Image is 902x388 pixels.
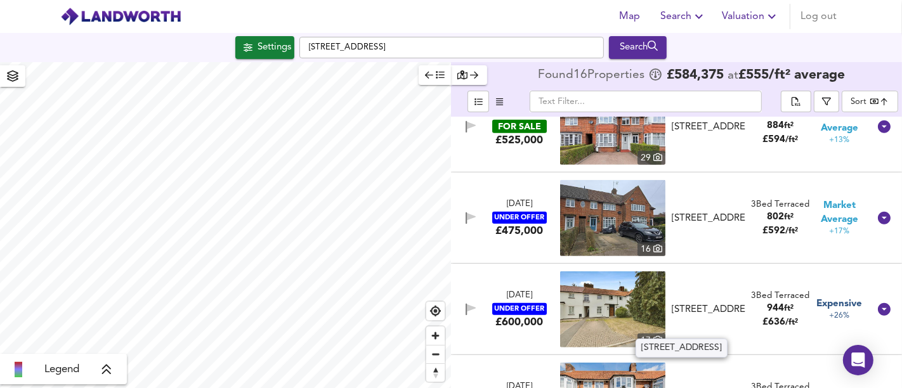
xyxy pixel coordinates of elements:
[785,227,798,235] span: / ft²
[560,180,665,256] img: property thumbnail
[877,302,892,317] svg: Show Details
[672,303,745,316] div: [STREET_ADDRESS]
[877,210,892,226] svg: Show Details
[751,290,809,302] div: 3 Bed Terraced
[767,304,784,313] span: 944
[426,363,445,382] button: Reset bearing to north
[672,212,745,225] div: [STREET_ADDRESS]
[717,4,785,29] button: Valuation
[615,8,645,25] span: Map
[809,199,869,226] span: Market Average
[426,346,445,363] span: Zoom out
[451,264,902,355] div: [DATE]UNDER OFFER£600,000 property thumbnail 17 [STREET_ADDRESS]3Bed Terraced944ft²£636/ft² Expen...
[492,120,547,133] div: FOR SALE
[426,327,445,345] button: Zoom in
[667,212,750,225] div: Handside Lane, Welwyn Garden City, AL8 6TG
[530,91,762,112] input: Text Filter...
[667,120,750,134] div: Handside Lane, Welwyn Garden City, Hertfordshire, AL8 6TD
[637,151,665,165] div: 29
[801,8,837,25] span: Log out
[762,135,798,145] span: £ 594
[722,8,780,25] span: Valuation
[829,135,849,146] span: +13%
[660,8,707,25] span: Search
[762,226,798,236] span: £ 592
[235,36,294,59] button: Settings
[495,224,543,238] div: £475,000
[784,213,794,221] span: ft²
[560,271,665,347] img: property thumbnail
[637,333,665,347] div: 17
[728,70,738,82] span: at
[44,362,79,377] span: Legend
[672,120,745,134] div: [STREET_ADDRESS]
[560,271,665,347] a: property thumbnail 17
[426,345,445,363] button: Zoom out
[809,108,869,135] span: Market Average
[538,69,648,82] div: Found 16 Propert ies
[829,226,849,237] span: +17%
[610,4,650,29] button: Map
[495,133,543,147] div: £525,000
[492,303,547,315] div: UNDER OFFER
[235,36,294,59] div: Click to configure Search Settings
[877,119,892,134] svg: Show Details
[843,345,873,375] div: Open Intercom Messenger
[785,136,798,144] span: / ft²
[851,96,866,108] div: Sort
[781,91,811,112] div: split button
[637,242,665,256] div: 16
[451,172,902,264] div: [DATE]UNDER OFFER£475,000 property thumbnail 16 [STREET_ADDRESS]3Bed Terraced802ft²£592/ft² Marke...
[655,4,712,29] button: Search
[762,318,798,327] span: £ 636
[609,36,667,59] div: Run Your Search
[507,290,532,302] div: [DATE]
[795,4,842,29] button: Log out
[451,81,902,172] div: [DATE]FOR SALE£525,000 property thumbnail 29 [STREET_ADDRESS]3Bed Terraced884ft²£594/ft² Market A...
[60,7,181,26] img: logo
[560,89,665,165] a: property thumbnail 29
[560,180,665,256] a: property thumbnail 16
[767,212,784,222] span: 802
[829,311,849,321] span: +26%
[784,304,794,313] span: ft²
[560,89,665,165] img: property thumbnail
[751,198,809,210] div: 3 Bed Terraced
[785,318,798,327] span: / ft²
[842,91,898,112] div: Sort
[299,37,604,58] input: Enter a location...
[609,36,667,59] button: Search
[612,39,663,56] div: Search
[492,212,547,224] div: UNDER OFFER
[667,69,724,82] span: £ 584,375
[767,121,784,131] span: 884
[816,297,862,311] span: Expensive
[258,39,291,56] div: Settings
[426,302,445,320] button: Find my location
[784,122,794,130] span: ft²
[738,68,845,82] span: £ 555 / ft² average
[495,315,543,329] div: £600,000
[507,198,532,210] div: [DATE]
